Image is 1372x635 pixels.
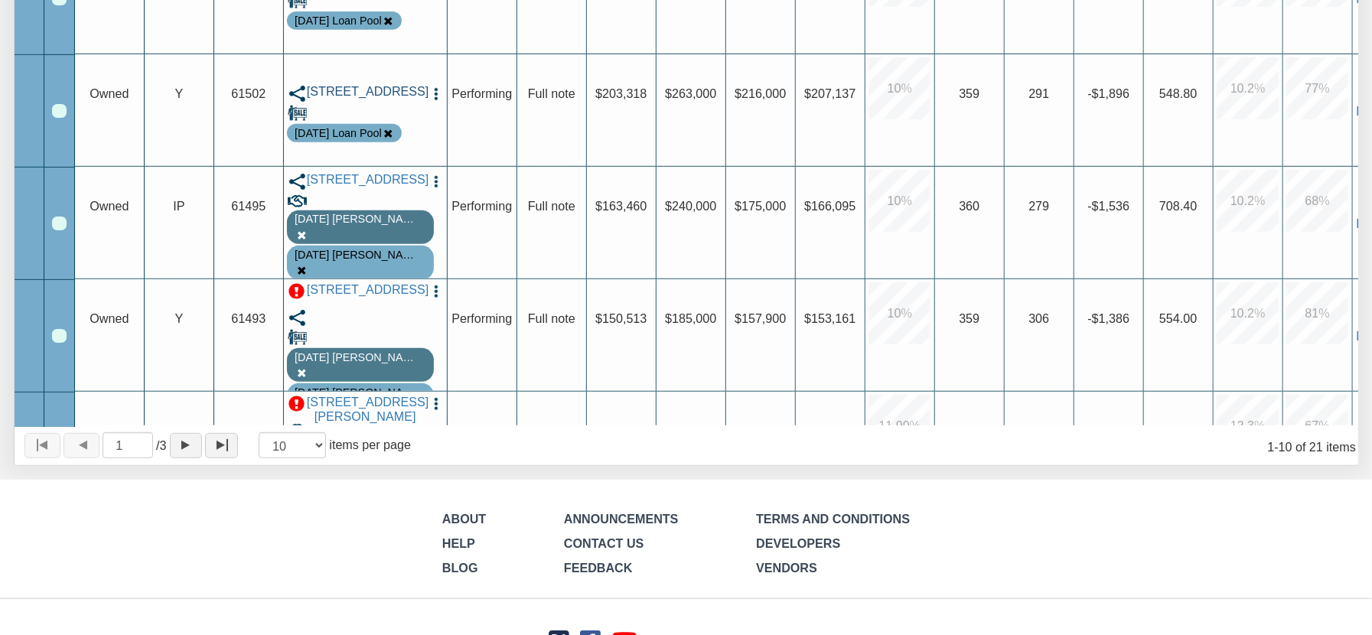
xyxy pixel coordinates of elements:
span: $73,378 [599,423,644,437]
span: $153,161 [804,311,855,324]
span: $203,318 [595,86,647,99]
button: Page back [64,433,99,458]
div: 11.99 [868,395,930,457]
div: 81.0 [1286,282,1348,344]
a: 2701 Huckleberry, Pasadena, TX, 77502 [307,84,424,99]
span: $166,095 [804,198,855,212]
span: $240,000 [665,198,716,212]
span: $185,000 [665,311,716,324]
span: -$1,536 [1087,198,1129,212]
a: Blog [442,561,478,575]
img: for_sale.png [288,327,307,347]
img: share.svg [288,308,307,327]
span: 61493 [231,311,266,324]
img: deal_progress.svg [288,422,307,438]
span: 554.00 [1159,311,1197,324]
span: Owned [90,423,129,437]
span: Full note [528,198,575,212]
span: Full note [528,86,575,99]
span: $175,000 [735,198,786,212]
span: Y [174,311,183,324]
button: Page to first [24,433,60,458]
span: 306 [1028,311,1049,324]
span: Performing [451,198,512,212]
span: IP [173,423,184,437]
img: share.svg [288,172,307,191]
div: Note is contained in the pool 9-25-25 Loan Pool [295,13,382,28]
a: 712 Ave M, S. Houston, TX, 77587 [307,282,424,297]
span: Owned [90,198,129,212]
a: Feedback [564,561,633,575]
div: Note is contained in the pool 8-21-25 Mixon 001 T1 [295,385,420,400]
span: $263,000 [665,86,716,99]
img: cell-menu.png [429,396,444,412]
span: 351 [1028,423,1049,437]
div: Row 4, Row Selection Checkbox [52,329,66,343]
img: for_sale.png [288,103,307,122]
div: 10.0 [868,170,930,232]
button: Press to open the note menu [429,282,444,300]
span: Full note [528,311,575,324]
div: Note labeled as 8-21-25 Mixon 001 T1 [295,350,420,365]
button: Press to open the note menu [429,84,444,102]
div: Note is contained in the pool 9-25-25 Loan Pool [295,125,382,141]
div: 10.0 [868,57,930,119]
div: 10.0 [868,282,930,344]
a: Developers [756,536,840,550]
span: Performing [451,423,512,437]
a: Contact Us [564,536,644,550]
span: 1 10 of 21 items [1267,440,1356,454]
a: Help [442,536,475,550]
a: About [442,512,486,526]
span: 279 [1028,198,1049,212]
span: 61502 [231,86,266,99]
span: 61548 [231,423,266,437]
button: Page forward [170,433,203,458]
span: $157,900 [735,311,786,324]
span: 708.40 [1159,198,1197,212]
span: Y [174,86,183,99]
div: 68.0 [1286,170,1348,232]
span: $163,460 [595,198,647,212]
span: Owned [90,311,129,324]
div: Row 3, Row Selection Checkbox [52,217,66,230]
span: $150,513 [595,311,647,324]
img: cell-menu.png [429,86,444,102]
span: 548.80 [1159,86,1197,99]
span: $74,798 [808,423,852,437]
span: -$1,386 [1087,311,1129,324]
span: $207,137 [804,86,855,99]
span: items per page [329,438,411,451]
a: Vendors [756,561,817,575]
div: 10.2 [1217,282,1279,344]
img: share.svg [288,84,307,103]
span: 359 [959,311,979,324]
span: Performing [451,86,512,99]
img: cell-menu.png [429,174,444,190]
img: cell-menu.png [429,284,444,299]
div: 12.3 [1217,395,1279,457]
input: Selected page [103,432,153,458]
span: IP [173,198,184,212]
span: 3 [156,437,166,454]
button: Press to open the note menu [429,172,444,190]
span: 359 [959,86,979,99]
span: Performing [451,311,512,324]
div: Row 2, Row Selection Checkbox [52,104,66,118]
a: 7118 Heron, Houston, TX, 77087 [307,172,424,187]
span: -$771 [1093,423,1124,437]
span: Owned [90,86,129,99]
span: $75,000 [738,423,783,437]
span: 360 [959,198,979,212]
span: 291 [1028,86,1049,99]
span: 61495 [231,198,266,212]
span: 245.54 [1159,423,1197,437]
div: Note is contained in the pool 8-21-25 Mixon 001 T1 [295,247,420,262]
a: Announcements [564,512,679,526]
span: Full note [528,423,575,437]
div: 10.2 [1217,170,1279,232]
span: 360 [959,423,979,437]
button: Page to last [205,433,238,458]
button: Press to open the note menu [429,395,444,412]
